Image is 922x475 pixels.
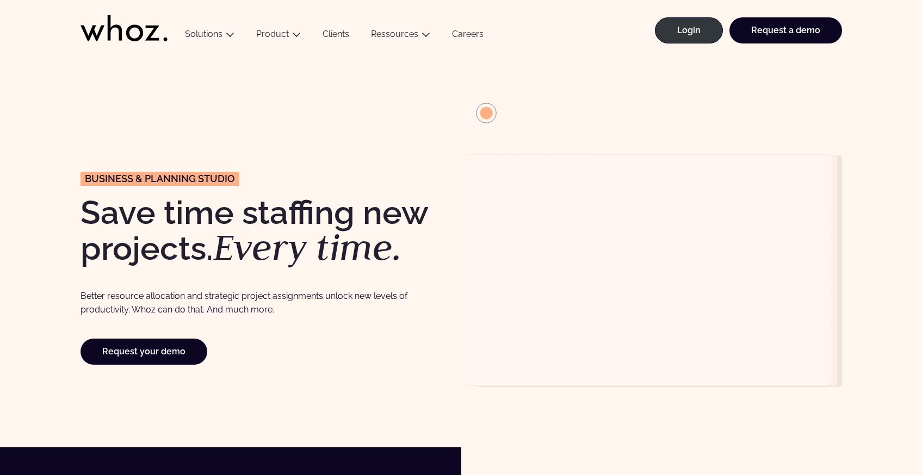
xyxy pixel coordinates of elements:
[85,174,235,184] span: Business & planning Studio
[81,339,207,365] a: Request your demo
[360,29,441,43] button: Ressources
[245,29,312,43] button: Product
[81,289,418,317] p: Better resource allocation and strategic project assignments unlock new levels of productivity. W...
[655,17,723,43] a: Login
[729,17,842,43] a: Request a demo
[174,29,245,43] button: Solutions
[371,29,418,39] a: Ressources
[256,29,289,39] a: Product
[81,196,456,266] h1: ave time staffing new projects.
[441,29,494,43] a: Careers
[213,223,402,271] em: Every time.
[312,29,360,43] a: Clients
[81,193,101,232] strong: S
